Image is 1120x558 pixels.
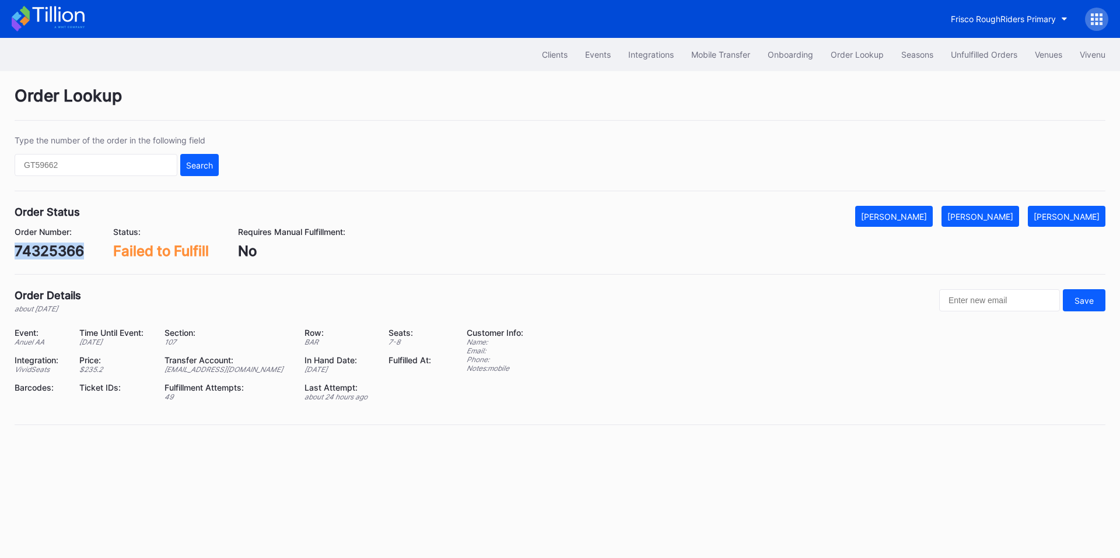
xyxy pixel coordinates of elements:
[822,44,892,65] button: Order Lookup
[576,44,619,65] button: Events
[585,50,611,59] div: Events
[855,206,933,227] button: [PERSON_NAME]
[388,328,437,338] div: Seats:
[388,355,437,365] div: Fulfilled At:
[542,50,568,59] div: Clients
[164,392,289,401] div: 49
[942,44,1026,65] button: Unfulfilled Orders
[238,227,345,237] div: Requires Manual Fulfillment:
[304,382,374,392] div: Last Attempt:
[79,328,150,338] div: Time Until Event:
[1080,50,1105,59] div: Vivenu
[467,355,523,364] div: Phone:
[892,44,942,65] button: Seasons
[15,206,80,218] div: Order Status
[79,382,150,392] div: Ticket IDs:
[164,382,289,392] div: Fulfillment Attempts:
[164,338,289,346] div: 107
[164,355,289,365] div: Transfer Account:
[1034,212,1100,222] div: [PERSON_NAME]
[15,338,65,346] div: Anuel AA
[682,44,759,65] button: Mobile Transfer
[180,154,219,176] button: Search
[15,227,84,237] div: Order Number:
[304,338,374,346] div: BAR
[79,365,150,374] div: $ 235.2
[947,212,1013,222] div: [PERSON_NAME]
[238,243,345,259] div: No
[186,160,213,170] div: Search
[861,212,927,222] div: [PERSON_NAME]
[1071,44,1114,65] button: Vivenu
[15,355,65,365] div: Integration:
[388,338,437,346] div: 7 - 8
[304,328,374,338] div: Row:
[628,50,674,59] div: Integrations
[164,328,289,338] div: Section:
[304,355,374,365] div: In Hand Date:
[304,365,374,374] div: [DATE]
[1026,44,1071,65] button: Venues
[1035,50,1062,59] div: Venues
[15,154,177,176] input: GT59662
[15,328,65,338] div: Event:
[533,44,576,65] button: Clients
[113,243,209,259] div: Failed to Fulfill
[1074,296,1094,306] div: Save
[467,328,523,338] div: Customer Info:
[79,338,150,346] div: [DATE]
[15,304,81,313] div: about [DATE]
[951,14,1056,24] div: Frisco RoughRiders Primary
[939,289,1060,311] input: Enter new email
[15,135,219,145] div: Type the number of the order in the following field
[768,50,813,59] div: Onboarding
[467,338,523,346] div: Name:
[691,50,750,59] div: Mobile Transfer
[15,289,81,301] div: Order Details
[164,365,289,374] div: [EMAIL_ADDRESS][DOMAIN_NAME]
[113,227,209,237] div: Status:
[942,206,1019,227] button: [PERSON_NAME]
[15,243,84,259] div: 74325366
[79,355,150,365] div: Price:
[15,86,1105,121] div: Order Lookup
[1028,206,1105,227] button: [PERSON_NAME]
[831,50,884,59] div: Order Lookup
[759,44,822,65] button: Onboarding
[304,392,374,401] div: about 24 hours ago
[901,50,933,59] div: Seasons
[467,364,523,373] div: Notes: mobile
[15,365,65,374] div: VividSeats
[15,382,65,392] div: Barcodes:
[467,346,523,355] div: Email:
[619,44,682,65] button: Integrations
[951,50,1017,59] div: Unfulfilled Orders
[942,8,1076,30] button: Frisco RoughRiders Primary
[1063,289,1105,311] button: Save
